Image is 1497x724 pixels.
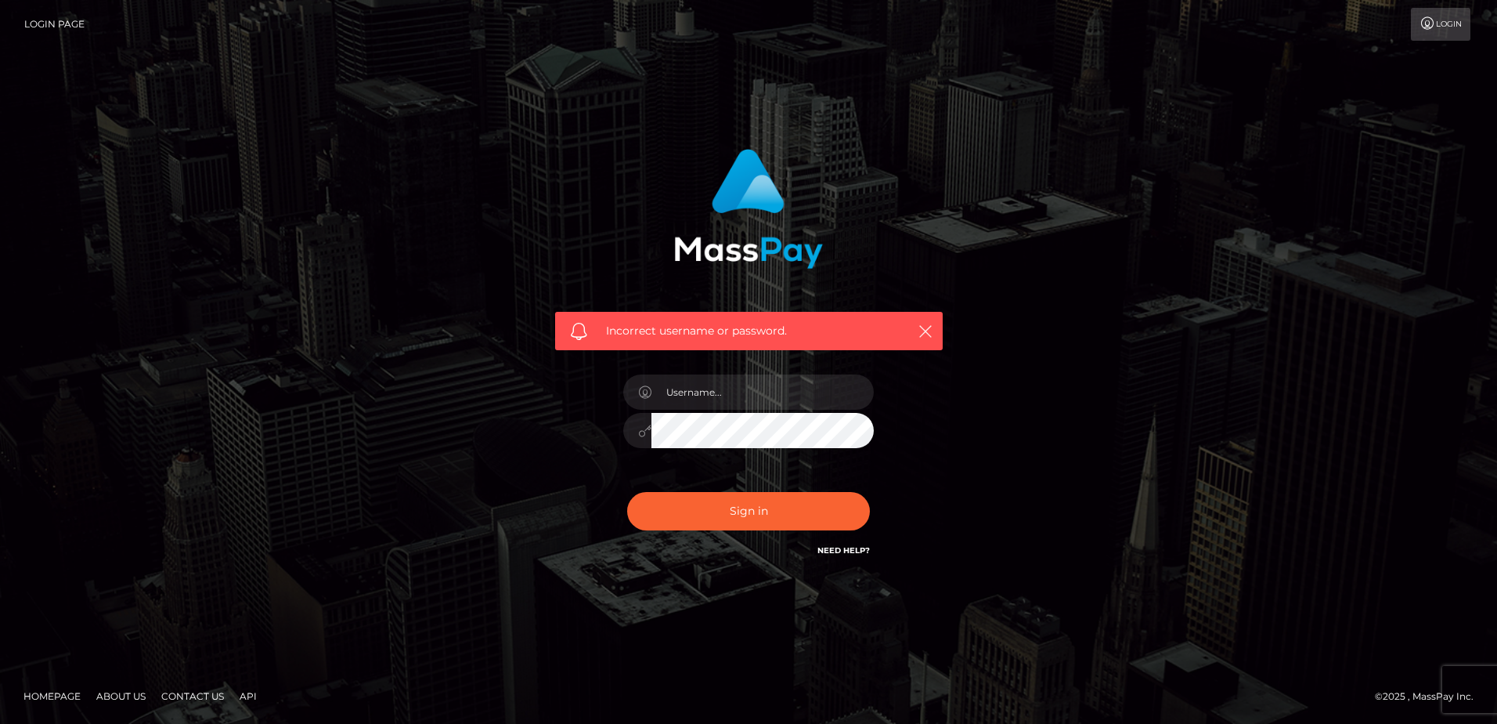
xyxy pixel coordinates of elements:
[627,492,870,530] button: Sign in
[674,149,823,269] img: MassPay Login
[24,8,85,41] a: Login Page
[233,684,263,708] a: API
[651,375,874,410] input: Username...
[155,684,230,708] a: Contact Us
[1375,688,1485,705] div: © 2025 , MassPay Inc.
[17,684,87,708] a: Homepage
[1411,8,1470,41] a: Login
[817,545,870,556] a: Need Help?
[90,684,152,708] a: About Us
[606,323,892,339] span: Incorrect username or password.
